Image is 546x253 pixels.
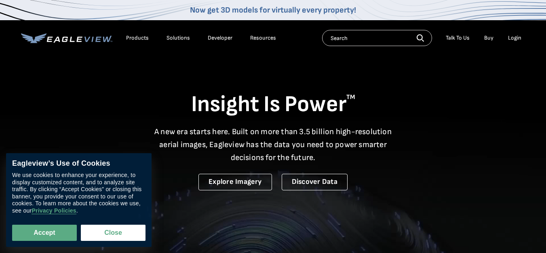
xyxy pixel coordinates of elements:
[198,174,272,190] a: Explore Imagery
[32,208,76,215] a: Privacy Policies
[484,34,493,42] a: Buy
[12,225,77,241] button: Accept
[250,34,276,42] div: Resources
[508,34,521,42] div: Login
[126,34,149,42] div: Products
[346,93,355,101] sup: TM
[12,172,145,215] div: We use cookies to enhance your experience, to display customized content, and to analyze site tra...
[167,34,190,42] div: Solutions
[190,5,356,15] a: Now get 3D models for virtually every property!
[150,125,397,164] p: A new era starts here. Built on more than 3.5 billion high-resolution aerial images, Eagleview ha...
[21,91,525,119] h1: Insight Is Power
[446,34,470,42] div: Talk To Us
[81,225,145,241] button: Close
[322,30,432,46] input: Search
[282,174,348,190] a: Discover Data
[208,34,232,42] a: Developer
[12,159,145,168] div: Eagleview’s Use of Cookies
